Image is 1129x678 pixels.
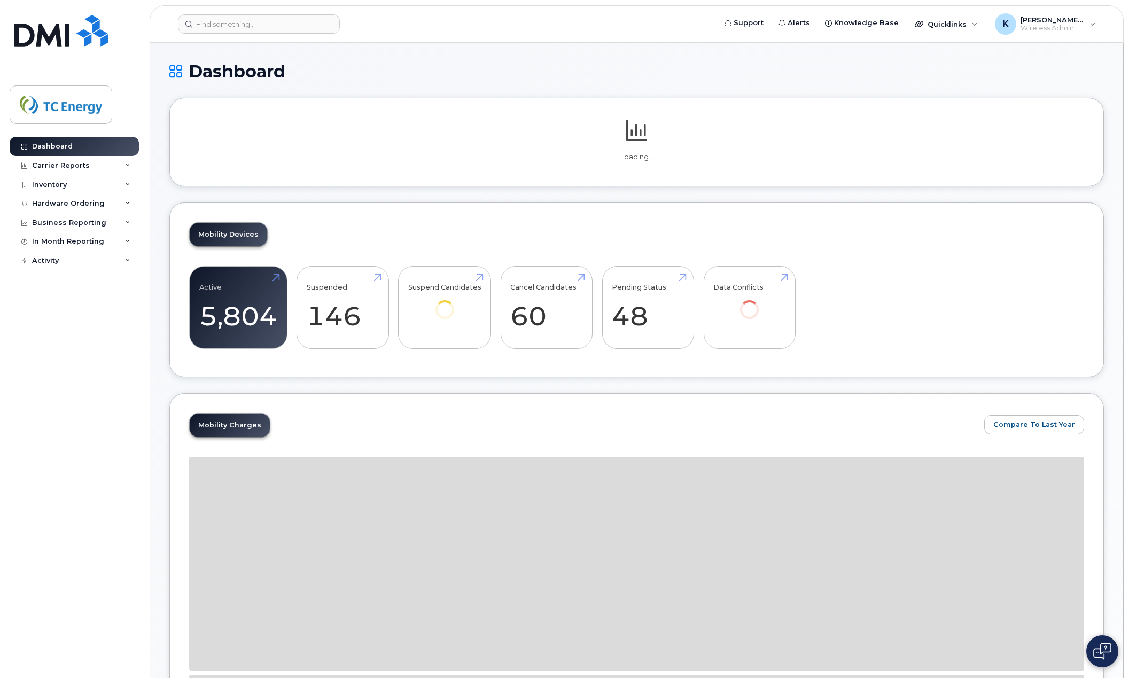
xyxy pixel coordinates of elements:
a: Data Conflicts [713,272,785,334]
img: Open chat [1093,643,1111,660]
a: Mobility Devices [190,223,267,246]
a: Suspended 146 [307,272,379,343]
h1: Dashboard [169,62,1104,81]
button: Compare To Last Year [984,415,1084,434]
p: Loading... [189,152,1084,162]
a: Mobility Charges [190,414,270,437]
a: Pending Status 48 [612,272,684,343]
span: Compare To Last Year [993,419,1075,430]
a: Active 5,804 [199,272,277,343]
a: Suspend Candidates [408,272,481,334]
a: Cancel Candidates 60 [510,272,582,343]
